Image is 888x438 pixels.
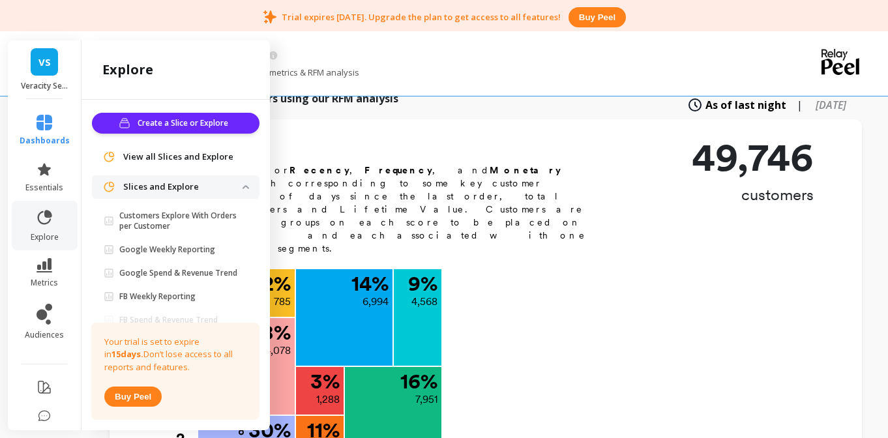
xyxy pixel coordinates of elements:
span: Create a Slice or Explore [138,117,232,130]
p: 9 % [408,273,437,294]
p: Google Weekly Reporting [119,244,215,255]
p: Your trial is set to expire in Don’t lose access to all reports and features. [104,336,246,374]
p: 3 % [310,371,340,392]
b: Recency [289,165,349,175]
p: 49,746 [692,138,814,177]
p: Veracity Selfcare [21,81,68,91]
button: Buy peel [104,387,162,407]
p: 16 % [400,371,437,392]
button: Create a Slice or Explore [92,113,259,134]
p: 1,288 [316,392,340,407]
span: View all Slices and Explore [123,151,233,164]
img: down caret icon [243,185,249,189]
span: dashboards [20,136,70,146]
img: navigation item icon [102,181,115,194]
strong: 15 days. [111,348,143,360]
p: 7,951 [415,392,437,407]
p: 785 [274,294,291,310]
p: Trial expires [DATE]. Upgrade the plan to get access to all features! [282,11,561,23]
span: metrics [31,278,58,288]
p: 4,078 [265,343,291,358]
button: Buy peel [569,7,626,27]
p: 4,568 [411,294,437,310]
p: RFM stands for , , and , each corresponding to some key customer trait: number of days since the ... [158,164,601,255]
h2: RFM Segments [158,138,601,158]
p: FB Weekly Reporting [119,291,196,302]
b: Frequency [364,165,432,175]
p: Google Spend & Revenue Trend [119,268,237,278]
h2: explore [102,61,153,79]
span: explore [31,232,59,242]
span: [DATE] [816,98,846,112]
p: 8 % [261,322,291,343]
span: audiences [25,330,64,340]
span: | [797,97,803,113]
p: 2 % [262,273,291,294]
span: As of last night [705,97,786,113]
img: navigation item icon [102,151,115,164]
p: customers [692,184,814,205]
p: 6,994 [363,294,389,310]
p: Slices and Explore [123,181,243,194]
span: essentials [25,182,63,193]
span: VS [38,55,51,70]
p: FB Spend & Revenue Trend [119,315,218,325]
p: Customers Explore With Orders per Customer [119,211,243,231]
p: 14 % [351,273,389,294]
